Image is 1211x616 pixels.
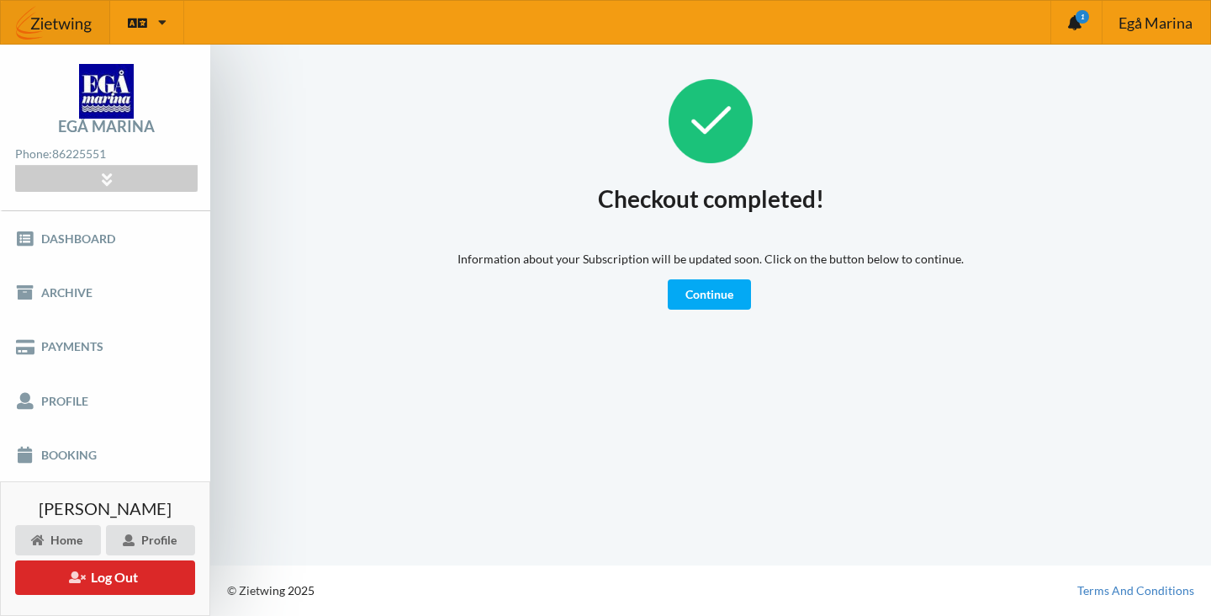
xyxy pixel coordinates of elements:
div: © Zietwing 2025 [210,566,1211,616]
a: Terms And Conditions [1077,582,1194,599]
a: Continue [668,279,751,310]
i: 1 [1076,10,1089,24]
img: logo [79,64,134,119]
h1: Checkout completed! [598,183,824,214]
button: Log Out [15,560,195,595]
div: Profile [106,525,195,555]
div: Home [15,525,101,555]
span: Egå Marina [1118,15,1192,30]
div: Phone: [15,143,197,166]
img: Success [669,79,753,163]
strong: 86225551 [52,146,106,161]
span: [PERSON_NAME] [39,500,172,517]
p: Information about your Subscription will be updated soon. Click on the button below to continue. [457,251,964,268]
div: Egå Marina [58,119,155,134]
